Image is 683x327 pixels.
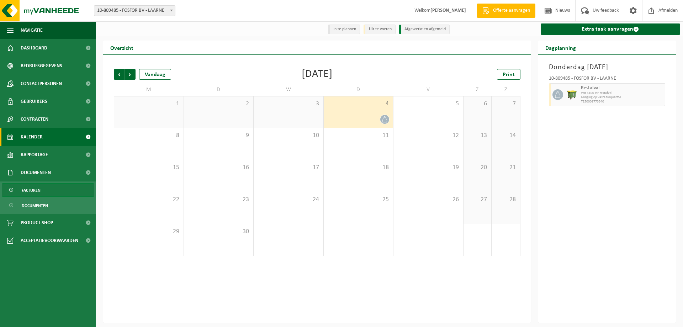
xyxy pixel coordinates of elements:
td: W [254,83,324,96]
span: Documenten [22,199,48,212]
span: 26 [397,196,460,204]
span: 30 [187,228,250,236]
a: Print [497,69,520,80]
span: Restafval [581,85,663,91]
span: Rapportage [21,146,48,164]
span: Dashboard [21,39,47,57]
span: Print [503,72,515,78]
span: Lediging op vaste frequentie [581,95,663,100]
span: 22 [118,196,180,204]
span: 16 [187,164,250,172]
span: 8 [118,132,180,139]
span: 29 [118,228,180,236]
span: 10-809485 - FOSFOR BV - LAARNE [94,6,175,16]
span: Contracten [21,110,48,128]
span: Offerte aanvragen [491,7,532,14]
span: Documenten [21,164,51,181]
td: Z [464,83,492,96]
span: 27 [467,196,488,204]
span: Product Shop [21,214,53,232]
span: 24 [257,196,320,204]
span: T250001773340 [581,100,663,104]
span: 17 [257,164,320,172]
span: 1 [118,100,180,108]
span: 10-809485 - FOSFOR BV - LAARNE [94,5,175,16]
span: 11 [327,132,390,139]
li: In te plannen [328,25,360,34]
div: Vandaag [139,69,171,80]
td: D [184,83,254,96]
span: 9 [187,132,250,139]
li: Uit te voeren [364,25,396,34]
span: Volgende [125,69,136,80]
span: 21 [495,164,516,172]
span: Acceptatievoorwaarden [21,232,78,249]
img: WB-1100-HPE-GN-50 [567,89,577,100]
span: Navigatie [21,21,43,39]
span: 12 [397,132,460,139]
td: D [324,83,394,96]
span: 28 [495,196,516,204]
a: Facturen [2,183,94,197]
span: 10 [257,132,320,139]
span: 15 [118,164,180,172]
span: Facturen [22,184,41,197]
span: 6 [467,100,488,108]
h3: Donderdag [DATE] [549,62,666,73]
td: V [393,83,464,96]
span: Contactpersonen [21,75,62,93]
td: Z [492,83,520,96]
span: WB-1100-HP restafval [581,91,663,95]
span: 3 [257,100,320,108]
div: [DATE] [302,69,333,80]
span: Gebruikers [21,93,47,110]
span: 25 [327,196,390,204]
span: 18 [327,164,390,172]
span: 5 [397,100,460,108]
span: 4 [327,100,390,108]
td: M [114,83,184,96]
h2: Overzicht [103,41,141,54]
span: Bedrijfsgegevens [21,57,62,75]
span: 14 [495,132,516,139]
span: 2 [187,100,250,108]
span: 13 [467,132,488,139]
span: Kalender [21,128,43,146]
a: Documenten [2,199,94,212]
div: 10-809485 - FOSFOR BV - LAARNE [549,76,666,83]
span: 19 [397,164,460,172]
strong: [PERSON_NAME] [430,8,466,13]
a: Extra taak aanvragen [541,23,681,35]
li: Afgewerkt en afgemeld [399,25,450,34]
span: 7 [495,100,516,108]
span: 23 [187,196,250,204]
a: Offerte aanvragen [477,4,535,18]
h2: Dagplanning [538,41,583,54]
span: 20 [467,164,488,172]
span: Vorige [114,69,125,80]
